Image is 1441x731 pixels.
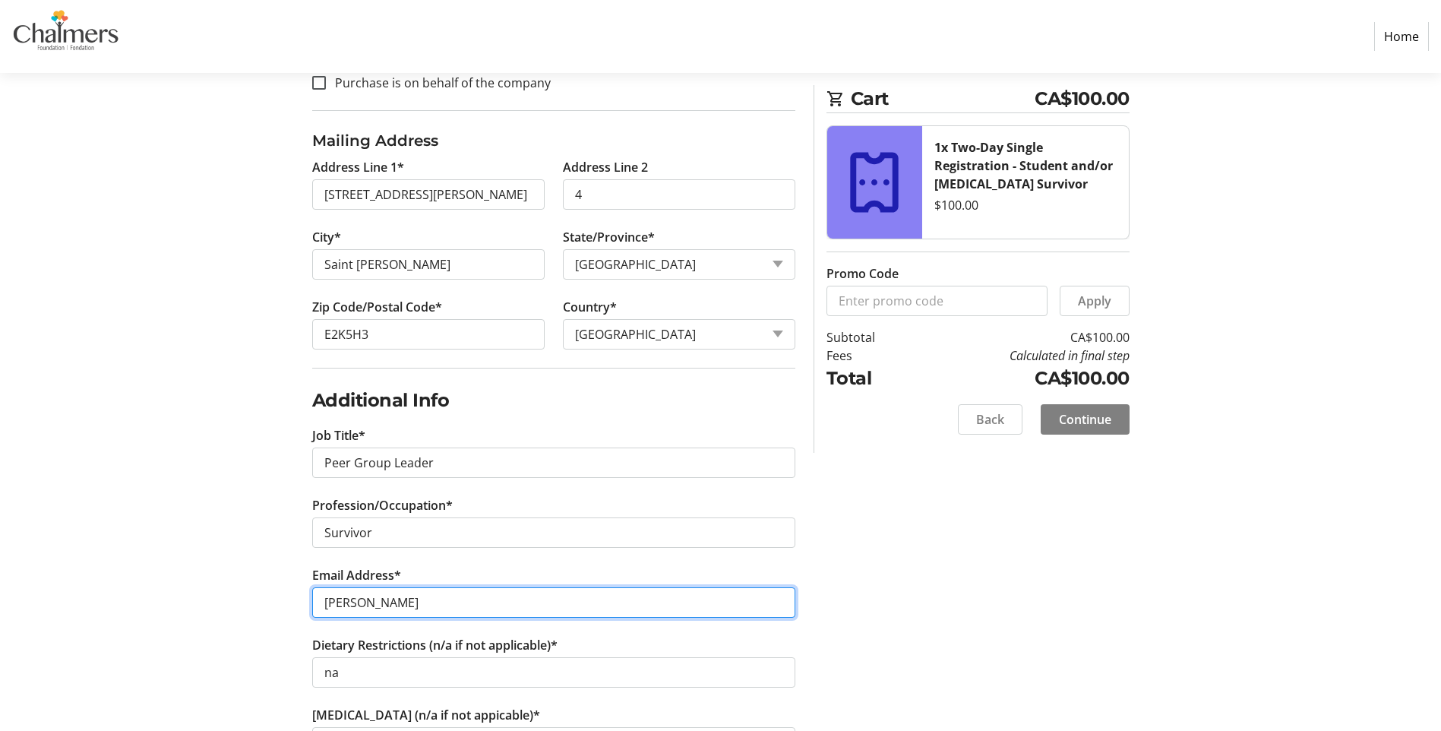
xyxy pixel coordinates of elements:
label: Email Address* [312,566,401,584]
td: Subtotal [826,328,914,347]
span: Back [976,410,1004,429]
div: $100.00 [934,196,1117,214]
button: Back [958,404,1022,435]
span: CA$100.00 [1035,85,1130,112]
button: Apply [1060,286,1130,316]
a: Home [1374,22,1429,51]
input: Enter promo code [826,286,1048,316]
td: Total [826,365,914,392]
span: Continue [1059,410,1111,429]
label: Profession/Occupation* [312,496,453,514]
label: [MEDICAL_DATA] (n/a if not appicable)* [312,706,540,724]
label: Address Line 1* [312,158,404,176]
td: CA$100.00 [914,328,1130,347]
input: Address [312,179,545,210]
button: Continue [1041,404,1130,435]
span: Cart [851,85,1035,112]
label: City* [312,228,341,246]
td: Calculated in final step [914,347,1130,365]
span: Apply [1078,292,1111,310]
td: CA$100.00 [914,365,1130,392]
strong: 1x Two-Day Single Registration - Student and/or [MEDICAL_DATA] Survivor [934,139,1113,192]
label: Dietary Restrictions (n/a if not applicable)* [312,636,558,654]
td: Fees [826,347,914,365]
label: Purchase is on behalf of the company [326,74,551,92]
label: Address Line 2 [563,158,648,176]
label: Zip Code/Postal Code* [312,298,442,316]
input: Zip or Postal Code [312,319,545,350]
input: City [312,249,545,280]
h2: Additional Info [312,387,795,414]
label: Job Title* [312,426,365,445]
label: State/Province* [563,228,655,246]
label: Promo Code [826,264,899,283]
h3: Mailing Address [312,129,795,152]
img: Chalmers Foundation's Logo [12,6,120,67]
label: Country* [563,298,617,316]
